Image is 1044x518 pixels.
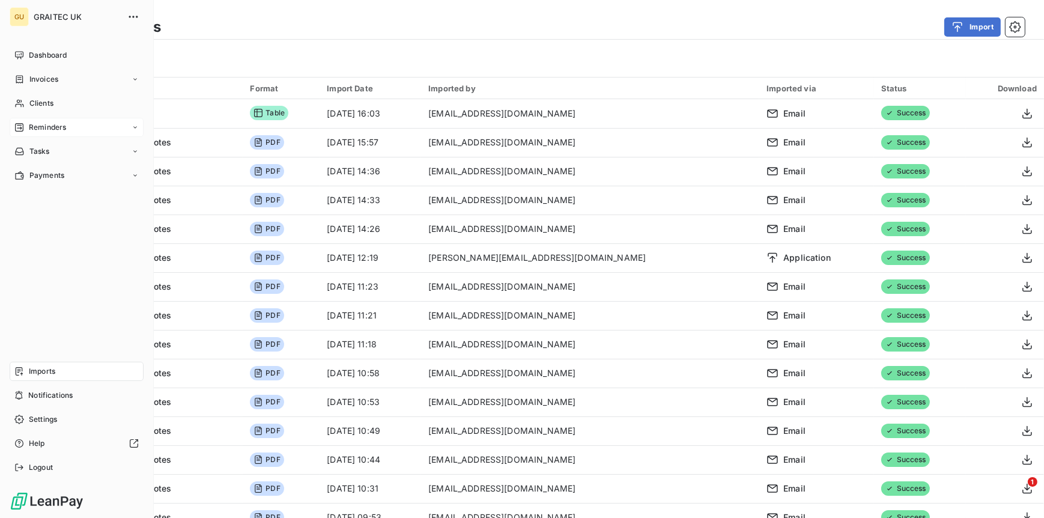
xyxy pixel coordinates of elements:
span: Success [881,395,930,409]
td: [PERSON_NAME][EMAIL_ADDRESS][DOMAIN_NAME] [421,243,759,272]
span: PDF [250,222,284,236]
span: Logout [29,462,53,473]
span: Email [783,165,806,177]
span: Payments [29,170,64,181]
span: Email [783,108,806,120]
span: Table [250,106,288,120]
div: Status [881,84,959,93]
div: Format [250,84,312,93]
span: Success [881,135,930,150]
span: Email [783,194,806,206]
span: PDF [250,337,284,352]
td: [EMAIL_ADDRESS][DOMAIN_NAME] [421,272,759,301]
img: Logo LeanPay [10,492,84,511]
span: Email [783,136,806,148]
span: Dashboard [29,50,67,61]
td: [DATE] 11:23 [320,272,421,301]
span: Tasks [29,146,50,157]
span: Email [783,454,806,466]
iframe: Intercom live chat [1003,477,1032,506]
td: [DATE] 10:44 [320,445,421,474]
td: [EMAIL_ADDRESS][DOMAIN_NAME] [421,186,759,215]
span: Email [783,338,806,350]
div: Download [973,84,1037,93]
td: [DATE] 10:49 [320,416,421,445]
span: Success [881,481,930,496]
td: [EMAIL_ADDRESS][DOMAIN_NAME] [421,128,759,157]
td: [DATE] 11:21 [320,301,421,330]
span: PDF [250,481,284,496]
span: Success [881,251,930,265]
span: PDF [250,164,284,178]
td: [DATE] 10:31 [320,474,421,503]
td: [DATE] 10:53 [320,388,421,416]
span: Success [881,279,930,294]
span: Application [783,252,831,264]
span: Success [881,308,930,323]
div: GU [10,7,29,26]
span: Success [881,106,930,120]
span: PDF [250,251,284,265]
td: [DATE] 16:03 [320,99,421,128]
span: Email [783,425,806,437]
td: [DATE] 11:18 [320,330,421,359]
td: [EMAIL_ADDRESS][DOMAIN_NAME] [421,215,759,243]
span: Success [881,193,930,207]
span: PDF [250,366,284,380]
span: PDF [250,308,284,323]
td: [EMAIL_ADDRESS][DOMAIN_NAME] [421,359,759,388]
td: [EMAIL_ADDRESS][DOMAIN_NAME] [421,388,759,416]
td: [EMAIL_ADDRESS][DOMAIN_NAME] [421,99,759,128]
span: Settings [29,414,57,425]
span: PDF [250,424,284,438]
td: [EMAIL_ADDRESS][DOMAIN_NAME] [421,301,759,330]
span: 1 [1028,477,1037,487]
button: Import [944,17,1001,37]
span: PDF [250,135,284,150]
span: PDF [250,279,284,294]
span: PDF [250,395,284,409]
td: [DATE] 10:58 [320,359,421,388]
span: Imports [29,366,55,377]
td: [EMAIL_ADDRESS][DOMAIN_NAME] [421,416,759,445]
span: Email [783,281,806,293]
span: Email [783,223,806,235]
td: [DATE] 14:33 [320,186,421,215]
span: Clients [29,98,53,109]
td: [EMAIL_ADDRESS][DOMAIN_NAME] [421,474,759,503]
span: GRAITEC UK [34,12,120,22]
span: Notifications [28,390,73,401]
div: Imported via [766,84,867,93]
span: Success [881,424,930,438]
td: [DATE] 12:19 [320,243,421,272]
span: Success [881,337,930,352]
span: Success [881,222,930,236]
a: Help [10,434,144,453]
span: PDF [250,452,284,467]
td: [DATE] 14:36 [320,157,421,186]
span: Email [783,309,806,321]
span: Email [783,483,806,495]
span: PDF [250,193,284,207]
td: [EMAIL_ADDRESS][DOMAIN_NAME] [421,445,759,474]
span: Reminders [29,122,66,133]
span: Email [783,367,806,379]
span: Email [783,396,806,408]
span: Help [29,438,45,449]
span: Invoices [29,74,58,85]
span: Success [881,366,930,380]
div: Import Date [327,84,414,93]
td: [EMAIL_ADDRESS][DOMAIN_NAME] [421,157,759,186]
span: Success [881,452,930,467]
td: [EMAIL_ADDRESS][DOMAIN_NAME] [421,330,759,359]
span: Success [881,164,930,178]
td: [DATE] 15:57 [320,128,421,157]
td: [DATE] 14:26 [320,215,421,243]
div: Imported by [428,84,752,93]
